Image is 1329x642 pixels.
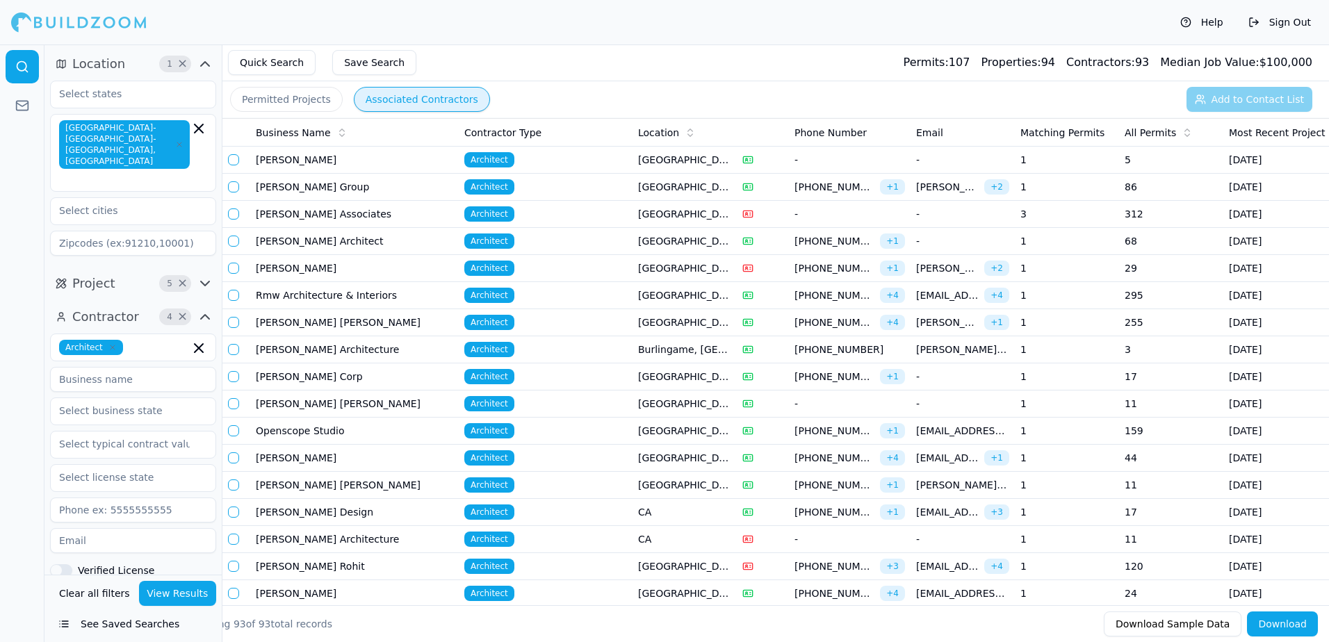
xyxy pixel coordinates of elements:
span: Phone Number [794,126,867,140]
span: Clear Project filters [177,280,188,287]
span: Matching Permits [1020,126,1104,140]
td: 1 [1015,336,1119,363]
td: [PERSON_NAME] Architecture [250,336,459,363]
span: [EMAIL_ADDRESS][DOMAIN_NAME] [916,505,979,519]
td: [GEOGRAPHIC_DATA], [GEOGRAPHIC_DATA] [633,390,737,418]
span: 93 [234,618,246,629]
span: + 1 [880,477,905,493]
td: [GEOGRAPHIC_DATA], [GEOGRAPHIC_DATA] [633,282,737,309]
td: Burlingame, [GEOGRAPHIC_DATA] [633,336,737,363]
button: Help [1173,11,1230,33]
span: [PERSON_NAME][EMAIL_ADDRESS][PERSON_NAME][DOMAIN_NAME] [916,343,1009,356]
div: $ 100,000 [1160,54,1312,71]
span: + 1 [880,233,905,249]
td: 11 [1119,472,1223,499]
td: 120 [1119,553,1223,580]
span: + 4 [880,288,905,303]
td: 1 [1015,445,1119,472]
span: [PHONE_NUMBER] [794,451,874,465]
span: 4 [163,310,177,324]
span: + 3 [880,559,905,574]
span: [GEOGRAPHIC_DATA]-[GEOGRAPHIC_DATA]-[GEOGRAPHIC_DATA], [GEOGRAPHIC_DATA] [59,120,190,169]
span: Architect [464,288,514,303]
td: [PERSON_NAME] [250,445,459,472]
td: 159 [1119,418,1223,445]
input: Select cities [51,198,198,223]
td: [GEOGRAPHIC_DATA], [GEOGRAPHIC_DATA] [633,255,737,282]
td: [PERSON_NAME] Group [250,174,459,201]
td: [GEOGRAPHIC_DATA], [GEOGRAPHIC_DATA] [633,363,737,390]
span: Architect [464,206,514,222]
span: [PERSON_NAME][EMAIL_ADDRESS][PERSON_NAME][DOMAIN_NAME] [916,315,979,329]
div: 107 [904,54,970,71]
td: - [911,526,1015,553]
td: 295 [1119,282,1223,309]
td: 1 [1015,526,1119,553]
span: Architect [59,340,123,355]
span: + 1 [880,423,905,438]
span: Contractors: [1066,56,1135,69]
span: Project [72,274,115,293]
td: 17 [1119,499,1223,526]
td: [PERSON_NAME] Architect [250,228,459,255]
td: [PERSON_NAME] [250,147,459,174]
td: 1 [1015,418,1119,445]
td: 17 [1119,363,1223,390]
span: Architect [464,477,514,493]
span: Architect [464,586,514,601]
span: [PHONE_NUMBER] [794,559,874,573]
input: Business name [50,367,216,392]
span: Contractor [72,307,139,327]
span: [PERSON_NAME][EMAIL_ADDRESS][DOMAIN_NAME] [916,478,1009,492]
span: + 2 [984,179,1009,195]
td: [GEOGRAPHIC_DATA], [GEOGRAPHIC_DATA] [633,174,737,201]
input: Select business state [51,398,198,423]
td: [GEOGRAPHIC_DATA], [GEOGRAPHIC_DATA] [633,418,737,445]
td: 1 [1015,580,1119,607]
span: + 4 [984,559,1009,574]
span: + 1 [984,315,1009,330]
span: Permits: [904,56,949,69]
span: [PHONE_NUMBER] [794,505,874,519]
td: [PERSON_NAME] [PERSON_NAME] [250,309,459,336]
span: [PERSON_NAME][EMAIL_ADDRESS][DOMAIN_NAME] [916,180,979,194]
td: 68 [1119,228,1223,255]
input: Phone ex: 5555555555 [50,497,216,522]
td: [GEOGRAPHIC_DATA], [GEOGRAPHIC_DATA] [633,309,737,336]
span: Business Name [256,126,331,140]
td: 3 [1015,201,1119,228]
span: Architect [464,504,514,520]
span: Architect [464,532,514,547]
span: [PHONE_NUMBER] [794,478,874,492]
td: [GEOGRAPHIC_DATA], [GEOGRAPHIC_DATA] [633,147,737,174]
span: [PHONE_NUMBER] [794,424,874,438]
label: Verified License [78,566,154,575]
td: [PERSON_NAME] Associates [250,201,459,228]
td: CA [633,526,737,553]
button: Save Search [332,50,416,75]
td: [GEOGRAPHIC_DATA], [GEOGRAPHIC_DATA] [633,472,737,499]
span: + 1 [984,450,1009,466]
td: [GEOGRAPHIC_DATA], [GEOGRAPHIC_DATA] [633,201,737,228]
td: 1 [1015,255,1119,282]
td: 1 [1015,472,1119,499]
span: [PHONE_NUMBER] [794,315,874,329]
input: Select states [51,81,198,106]
input: Email [50,528,216,553]
td: [PERSON_NAME] [250,580,459,607]
span: Architect [464,423,514,438]
td: 11 [1119,526,1223,553]
td: [GEOGRAPHIC_DATA], [GEOGRAPHIC_DATA] [633,228,737,255]
span: Architect [464,152,514,167]
span: Architect [464,369,514,384]
div: 93 [1066,54,1149,71]
td: [GEOGRAPHIC_DATA], [GEOGRAPHIC_DATA] [633,445,737,472]
td: 3 [1119,336,1223,363]
span: 1 [163,57,177,71]
td: 11 [1119,390,1223,418]
span: [EMAIL_ADDRESS][DOMAIN_NAME] [916,288,979,302]
span: Clear Contractor filters [177,313,188,320]
span: + 1 [880,504,905,520]
td: - [789,390,911,418]
td: 29 [1119,255,1223,282]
